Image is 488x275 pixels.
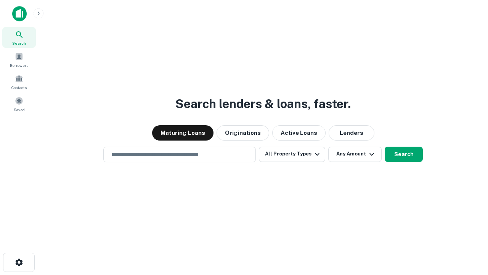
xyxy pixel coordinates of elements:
[12,6,27,21] img: capitalize-icon.png
[385,147,423,162] button: Search
[329,125,374,141] button: Lenders
[12,40,26,46] span: Search
[11,84,27,91] span: Contacts
[10,62,28,68] span: Borrowers
[450,214,488,251] iframe: Chat Widget
[2,71,36,92] a: Contacts
[217,125,269,141] button: Originations
[14,107,25,113] span: Saved
[175,95,351,113] h3: Search lenders & loans, faster.
[272,125,326,141] button: Active Loans
[259,147,325,162] button: All Property Types
[2,27,36,48] a: Search
[2,94,36,114] a: Saved
[2,49,36,70] a: Borrowers
[152,125,213,141] button: Maturing Loans
[328,147,382,162] button: Any Amount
